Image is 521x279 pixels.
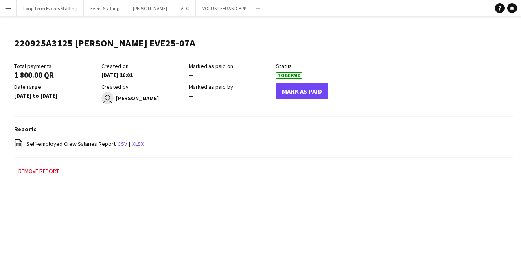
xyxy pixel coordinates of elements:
[132,140,144,147] a: xlsx
[101,62,184,70] div: Created on
[14,92,97,99] div: [DATE] to [DATE]
[189,71,193,79] span: —
[14,125,513,133] h3: Reports
[14,71,97,79] div: 1 800.00 QR
[17,0,84,16] button: Long Term Events Staffing
[14,62,97,70] div: Total payments
[196,0,253,16] button: VOLUNTEER AND BPP
[14,139,513,149] div: |
[276,62,359,70] div: Status
[14,83,97,90] div: Date range
[26,140,116,147] span: Self-employed Crew Salaries Report
[189,62,272,70] div: Marked as paid on
[101,83,184,90] div: Created by
[84,0,126,16] button: Event Staffing
[189,92,193,99] span: —
[118,140,127,147] a: csv
[14,166,63,176] button: Remove report
[101,92,184,104] div: [PERSON_NAME]
[174,0,196,16] button: AFC
[276,72,302,79] span: To Be Paid
[14,37,195,49] h1: 220925A3125 [PERSON_NAME] EVE25-07A
[189,83,272,90] div: Marked as paid by
[276,83,328,99] button: Mark As Paid
[126,0,174,16] button: [PERSON_NAME]
[101,71,184,79] div: [DATE] 16:01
